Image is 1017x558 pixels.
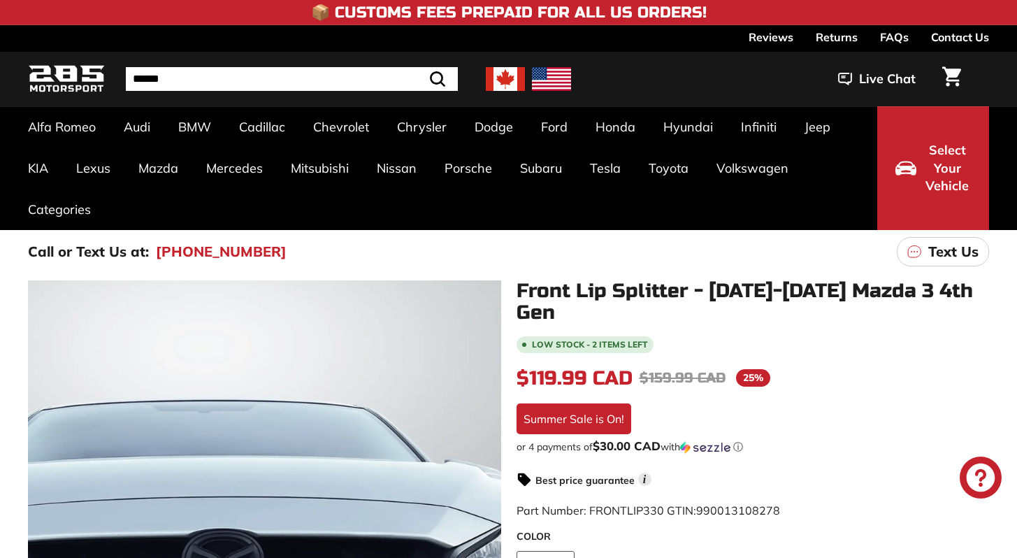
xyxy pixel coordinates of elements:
a: Lexus [62,148,124,189]
a: Cart [934,55,969,103]
a: [PHONE_NUMBER] [156,241,287,262]
a: Subaru [506,148,576,189]
a: Cadillac [225,106,299,148]
a: Jeep [791,106,844,148]
a: Hyundai [649,106,727,148]
div: or 4 payments of$30.00 CADwithSezzle Click to learn more about Sezzle [517,440,990,454]
label: COLOR [517,529,990,544]
h1: Front Lip Splitter - [DATE]-[DATE] Mazda 3 4th Gen [517,280,990,324]
span: Part Number: FRONTLIP330 GTIN: [517,503,780,517]
a: Ford [527,106,582,148]
a: Text Us [897,237,989,266]
a: Chrysler [383,106,461,148]
img: Sezzle [680,441,730,454]
a: Mitsubishi [277,148,363,189]
h4: 📦 Customs Fees Prepaid for All US Orders! [311,4,707,21]
a: Infiniti [727,106,791,148]
a: Honda [582,106,649,148]
a: Toyota [635,148,702,189]
a: Volkswagen [702,148,802,189]
span: $159.99 CAD [640,369,726,387]
span: i [638,473,651,486]
a: FAQs [880,25,909,49]
a: Nissan [363,148,431,189]
img: Logo_285_Motorsport_areodynamics_components [28,63,105,96]
span: $119.99 CAD [517,366,633,390]
button: Live Chat [820,62,934,96]
a: Mazda [124,148,192,189]
a: Categories [14,189,105,230]
a: Contact Us [931,25,989,49]
a: Audi [110,106,164,148]
span: Live Chat [859,70,916,88]
a: KIA [14,148,62,189]
strong: Best price guarantee [535,474,635,487]
a: Reviews [749,25,793,49]
span: Low stock - 2 items left [532,341,648,349]
a: Returns [816,25,858,49]
a: BMW [164,106,225,148]
a: Mercedes [192,148,277,189]
a: Porsche [431,148,506,189]
inbox-online-store-chat: Shopify online store chat [955,457,1006,502]
div: or 4 payments of with [517,440,990,454]
span: 25% [736,369,770,387]
a: Tesla [576,148,635,189]
p: Text Us [928,241,979,262]
p: Call or Text Us at: [28,241,149,262]
span: $30.00 CAD [593,438,661,453]
a: Alfa Romeo [14,106,110,148]
span: Select Your Vehicle [923,141,971,195]
button: Select Your Vehicle [877,106,989,230]
input: Search [126,67,458,91]
div: Summer Sale is On! [517,403,631,434]
a: Chevrolet [299,106,383,148]
span: 990013108278 [696,503,780,517]
a: Dodge [461,106,527,148]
